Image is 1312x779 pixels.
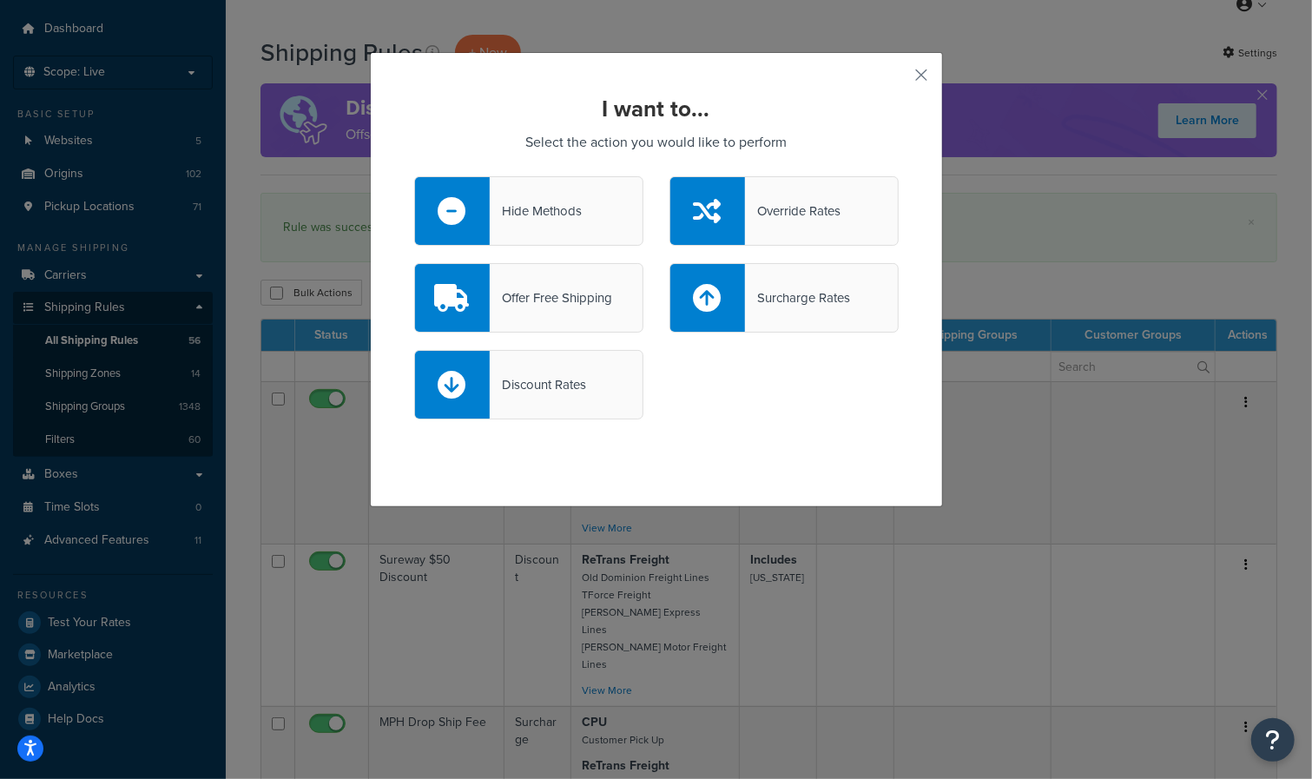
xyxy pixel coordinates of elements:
[745,286,850,310] div: Surcharge Rates
[414,130,899,155] p: Select the action you would like to perform
[490,199,582,223] div: Hide Methods
[490,373,586,397] div: Discount Rates
[745,199,841,223] div: Override Rates
[490,286,612,310] div: Offer Free Shipping
[1251,718,1295,762] button: Open Resource Center
[603,92,710,125] strong: I want to...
